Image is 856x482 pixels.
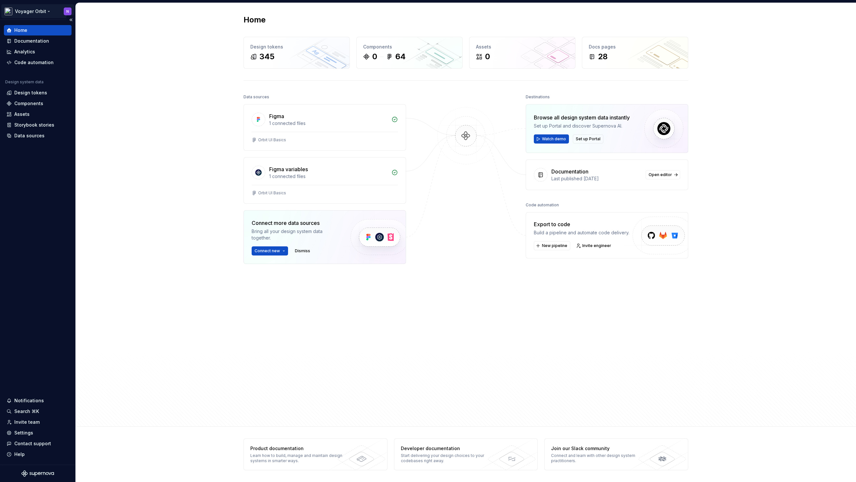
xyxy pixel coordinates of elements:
button: Watch demo [534,134,569,144]
a: Documentation [4,36,72,46]
div: Assets [14,111,30,117]
div: Destinations [526,92,550,102]
a: Invite engineer [574,241,614,250]
div: 0 [485,51,490,62]
span: Invite engineer [582,243,611,248]
a: Components [4,98,72,109]
a: Developer documentationStart delivering your design choices to your codebases right away. [394,438,538,470]
div: 28 [598,51,608,62]
div: Join our Slack community [551,445,646,452]
div: Assets [476,44,569,50]
div: Components [363,44,456,50]
div: Analytics [14,48,35,55]
span: Dismiss [295,248,310,254]
div: Learn how to build, manage and maintain design systems in smarter ways. [250,453,345,463]
div: Figma [269,112,284,120]
div: Code automation [14,59,54,66]
a: Assets [4,109,72,119]
div: Invite team [14,419,40,425]
div: Export to code [534,220,629,228]
div: Contact support [14,440,51,447]
button: Connect new [252,246,288,255]
div: 1 connected files [269,173,388,180]
button: Dismiss [292,246,313,255]
div: Start delivering your design choices to your codebases right away. [401,453,495,463]
div: Figma variables [269,165,308,173]
button: Voyager OrbitN [1,4,74,18]
a: Data sources [4,131,72,141]
div: Docs pages [589,44,681,50]
div: Connect more data sources [252,219,339,227]
div: Design tokens [250,44,343,50]
div: Documentation [551,168,588,175]
img: e5527c48-e7d1-4d25-8110-9641689f5e10.png [5,7,12,15]
div: Design tokens [14,90,47,96]
a: Storybook stories [4,120,72,130]
a: Product documentationLearn how to build, manage and maintain design systems in smarter ways. [244,438,388,470]
div: Design system data [5,79,44,85]
div: Product documentation [250,445,345,452]
a: Invite team [4,417,72,427]
button: Help [4,449,72,460]
div: Notifications [14,397,44,404]
div: Settings [14,430,33,436]
span: Open editor [649,172,672,177]
a: Design tokens [4,88,72,98]
button: Search ⌘K [4,406,72,417]
div: N [66,9,69,14]
a: Analytics [4,47,72,57]
svg: Supernova Logo [21,470,54,477]
div: 64 [395,51,406,62]
a: Assets0 [469,37,575,69]
div: Help [14,451,25,458]
div: Documentation [14,38,49,44]
div: Orbit UI Basics [258,190,286,196]
div: Components [14,100,43,107]
button: New pipeline [534,241,570,250]
div: 1 connected files [269,120,388,127]
a: Design tokens345 [244,37,350,69]
div: Data sources [244,92,269,102]
a: Components064 [356,37,463,69]
div: Connect and learn with other design system practitioners. [551,453,646,463]
div: Code automation [526,200,559,210]
span: Watch demo [542,136,566,142]
div: Home [14,27,27,34]
div: 0 [372,51,377,62]
span: New pipeline [542,243,567,248]
a: Figma1 connected filesOrbit UI Basics [244,104,406,151]
a: Docs pages28 [582,37,688,69]
span: Connect new [255,248,280,254]
div: Storybook stories [14,122,54,128]
div: Set up Portal and discover Supernova AI. [534,123,630,129]
span: Set up Portal [576,136,600,142]
a: Open editor [646,170,680,179]
button: Collapse sidebar [66,15,75,24]
div: Voyager Orbit [15,8,46,15]
div: Build a pipeline and automate code delivery. [534,229,629,236]
a: Home [4,25,72,35]
a: Figma variables1 connected filesOrbit UI Basics [244,157,406,204]
div: Orbit UI Basics [258,137,286,143]
div: Browse all design system data instantly [534,114,630,121]
button: Contact support [4,438,72,449]
div: 345 [259,51,274,62]
button: Set up Portal [573,134,603,144]
button: Notifications [4,395,72,406]
div: Search ⌘K [14,408,39,415]
div: Data sources [14,132,45,139]
h2: Home [244,15,266,25]
a: Join our Slack communityConnect and learn with other design system practitioners. [544,438,688,470]
div: Developer documentation [401,445,495,452]
a: Settings [4,428,72,438]
a: Code automation [4,57,72,68]
div: Bring all your design system data together. [252,228,339,241]
div: Last published [DATE] [551,175,642,182]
